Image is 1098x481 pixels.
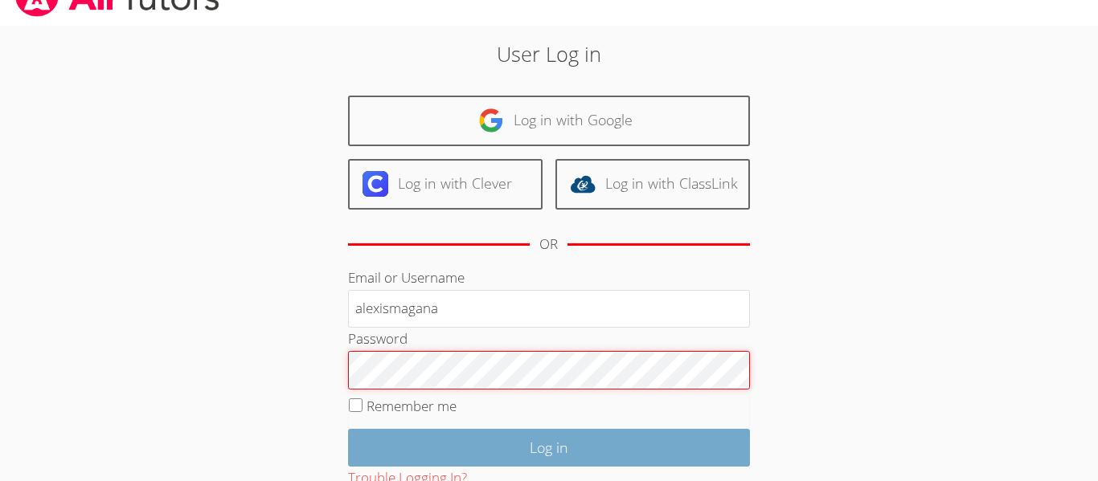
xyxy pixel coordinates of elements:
img: google-logo-50288ca7cdecda66e5e0955fdab243c47b7ad437acaf1139b6f446037453330a.svg [478,108,504,133]
a: Log in with Google [348,96,750,146]
a: Log in with Clever [348,159,543,210]
h2: User Log in [252,39,846,69]
img: clever-logo-6eab21bc6e7a338710f1a6ff85c0baf02591cd810cc4098c63d3a4b26e2feb20.svg [363,171,388,197]
input: Log in [348,429,750,467]
label: Email or Username [348,268,465,287]
label: Password [348,329,408,348]
img: classlink-logo-d6bb404cc1216ec64c9a2012d9dc4662098be43eaf13dc465df04b49fa7ab582.svg [570,171,596,197]
div: OR [539,233,558,256]
a: Log in with ClassLink [555,159,750,210]
label: Remember me [367,397,457,415]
